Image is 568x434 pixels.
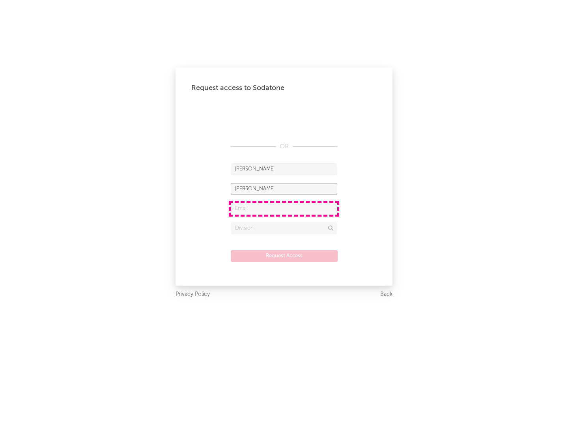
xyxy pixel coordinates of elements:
[231,203,337,215] input: Email
[231,223,337,234] input: Division
[380,290,392,299] a: Back
[231,250,338,262] button: Request Access
[231,183,337,195] input: Last Name
[191,83,377,93] div: Request access to Sodatone
[231,142,337,152] div: OR
[231,163,337,175] input: First Name
[176,290,210,299] a: Privacy Policy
